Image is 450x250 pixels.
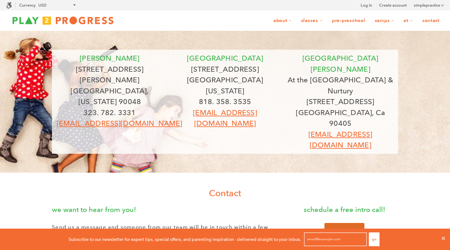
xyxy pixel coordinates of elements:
[187,54,263,63] span: [GEOGRAPHIC_DATA]
[269,15,296,27] a: About
[287,96,393,107] p: [STREET_ADDRESS]
[57,119,182,128] a: [EMAIL_ADDRESS][DOMAIN_NAME]
[414,2,444,8] a: simplepractice >
[302,54,379,74] font: [GEOGRAPHIC_DATA][PERSON_NAME]
[57,107,163,118] p: 323. 782. 3331
[399,15,417,27] a: OT
[57,86,163,107] p: [GEOGRAPHIC_DATA], [US_STATE] 90048
[418,15,444,27] a: Contact
[291,204,398,215] p: schedule a free intro call!
[371,15,398,27] a: Camps
[193,108,257,128] a: [EMAIL_ADDRESS][DOMAIN_NAME]
[19,3,36,8] label: Currency
[80,54,139,63] font: [PERSON_NAME]
[328,15,369,27] a: Pre-Preschool
[52,204,278,215] p: we want to hear from you!
[369,232,380,246] button: Go
[308,130,372,150] a: [EMAIL_ADDRESS][DOMAIN_NAME]
[172,75,278,96] p: [GEOGRAPHIC_DATA][US_STATE]
[324,223,364,239] a: book now
[172,96,278,107] p: 818. 358. 3535
[379,2,407,8] a: Create account
[172,64,278,75] p: [STREET_ADDRESS]
[52,223,278,239] p: Send us a message and someone from our team will be in touch within a few hours. If you'd prefer,...
[304,232,367,246] input: email@example.com
[287,107,393,129] p: [GEOGRAPHIC_DATA], Ca 90405
[69,236,301,243] p: Subscribe to our newsletter for expert tips, special offers, and parenting inspiration - delivere...
[297,15,327,27] a: Classes
[57,64,163,86] p: [STREET_ADDRESS][PERSON_NAME]
[361,2,372,8] a: Log in
[287,75,393,96] p: At the [GEOGRAPHIC_DATA] & Nurtury
[6,14,120,27] img: Play2Progress logo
